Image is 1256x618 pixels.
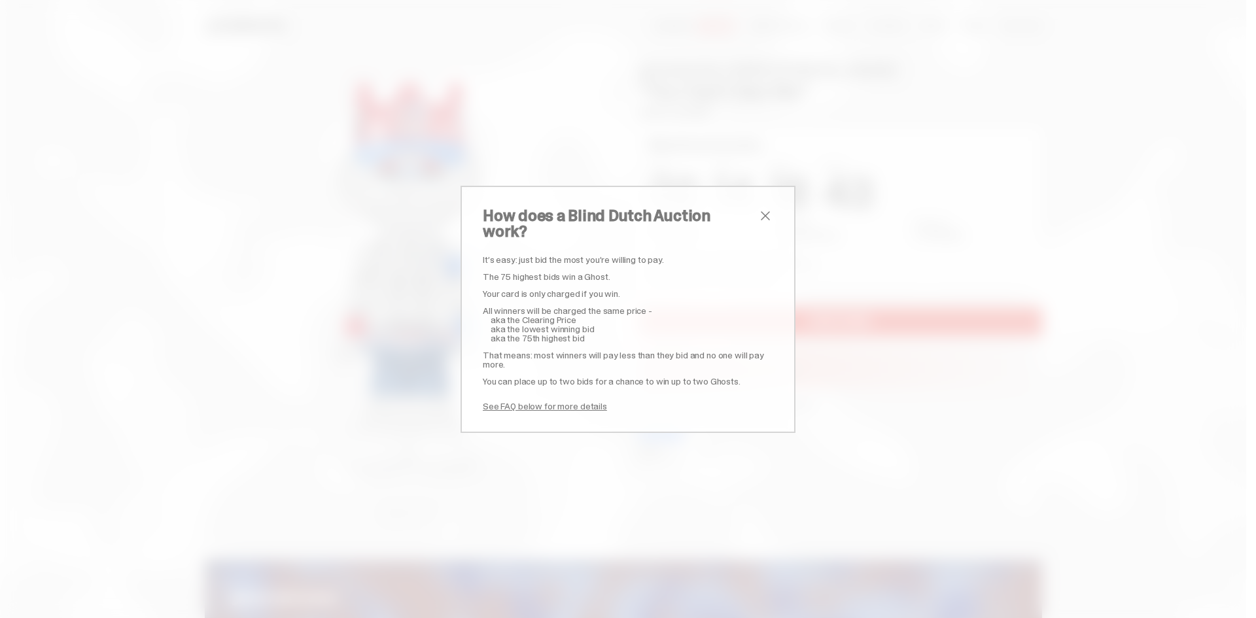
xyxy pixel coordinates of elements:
[483,208,758,239] h2: How does a Blind Dutch Auction work?
[483,272,773,281] p: The 75 highest bids win a Ghost.
[483,255,773,264] p: It’s easy: just bid the most you’re willing to pay.
[483,377,773,386] p: You can place up to two bids for a chance to win up to two Ghosts.
[491,332,585,344] span: aka the 75th highest bid
[491,323,594,335] span: aka the lowest winning bid
[483,400,607,412] a: See FAQ below for more details
[758,208,773,224] button: close
[483,351,773,369] p: That means: most winners will pay less than they bid and no one will pay more.
[483,306,773,315] p: All winners will be charged the same price -
[491,314,576,326] span: aka the Clearing Price
[483,289,773,298] p: Your card is only charged if you win.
